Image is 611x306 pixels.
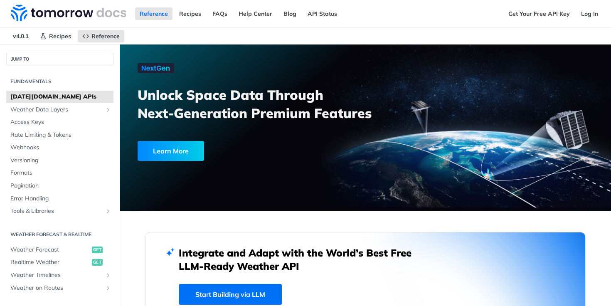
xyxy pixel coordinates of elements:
button: Show subpages for Weather on Routes [105,285,111,291]
a: Error Handling [6,192,113,205]
a: Realtime Weatherget [6,256,113,269]
a: Versioning [6,154,113,167]
span: Pagination [10,182,111,190]
a: Formats [6,167,113,179]
span: Realtime Weather [10,258,90,267]
a: Recipes [35,30,76,42]
a: Access Keys [6,116,113,128]
span: Error Handling [10,195,111,203]
span: Weather Timelines [10,271,103,279]
span: v4.0.1 [8,30,33,42]
a: Weather on RoutesShow subpages for Weather on Routes [6,282,113,294]
a: Pagination [6,180,113,192]
a: Weather Forecastget [6,244,113,256]
h3: Unlock Space Data Through Next-Generation Premium Features [138,86,374,122]
button: Show subpages for Tools & Libraries [105,208,111,215]
a: Reference [78,30,124,42]
button: Show subpages for Weather Timelines [105,272,111,279]
div: Learn More [138,141,204,161]
a: Weather TimelinesShow subpages for Weather Timelines [6,269,113,281]
h2: Weather Forecast & realtime [6,231,113,238]
a: Weather Data LayersShow subpages for Weather Data Layers [6,104,113,116]
a: [DATE][DOMAIN_NAME] APIs [6,91,113,103]
span: Recipes [49,32,71,40]
span: get [92,259,103,266]
button: JUMP TO [6,53,113,65]
button: Show subpages for Weather Data Layers [105,106,111,113]
span: get [92,247,103,253]
img: Tomorrow.io Weather API Docs [11,5,126,21]
a: Webhooks [6,141,113,154]
a: API Status [303,7,342,20]
span: Access Keys [10,118,111,126]
a: Blog [279,7,301,20]
a: Tools & LibrariesShow subpages for Tools & Libraries [6,205,113,217]
img: NextGen [138,63,174,73]
h2: Fundamentals [6,78,113,85]
span: Weather Data Layers [10,106,103,114]
span: [DATE][DOMAIN_NAME] APIs [10,93,111,101]
span: Rate Limiting & Tokens [10,131,111,139]
a: Rate Limiting & Tokens [6,129,113,141]
a: Start Building via LLM [179,284,282,305]
span: Tools & Libraries [10,207,103,215]
span: Reference [91,32,120,40]
a: Learn More [138,141,327,161]
span: Versioning [10,156,111,165]
h2: Integrate and Adapt with the World’s Best Free LLM-Ready Weather API [179,246,424,273]
a: FAQs [208,7,232,20]
a: Log In [577,7,603,20]
span: Weather on Routes [10,284,103,292]
span: Webhooks [10,143,111,152]
a: Help Center [234,7,277,20]
a: Get Your Free API Key [504,7,574,20]
a: Recipes [175,7,206,20]
a: Reference [135,7,172,20]
span: Weather Forecast [10,246,90,254]
span: Formats [10,169,111,177]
